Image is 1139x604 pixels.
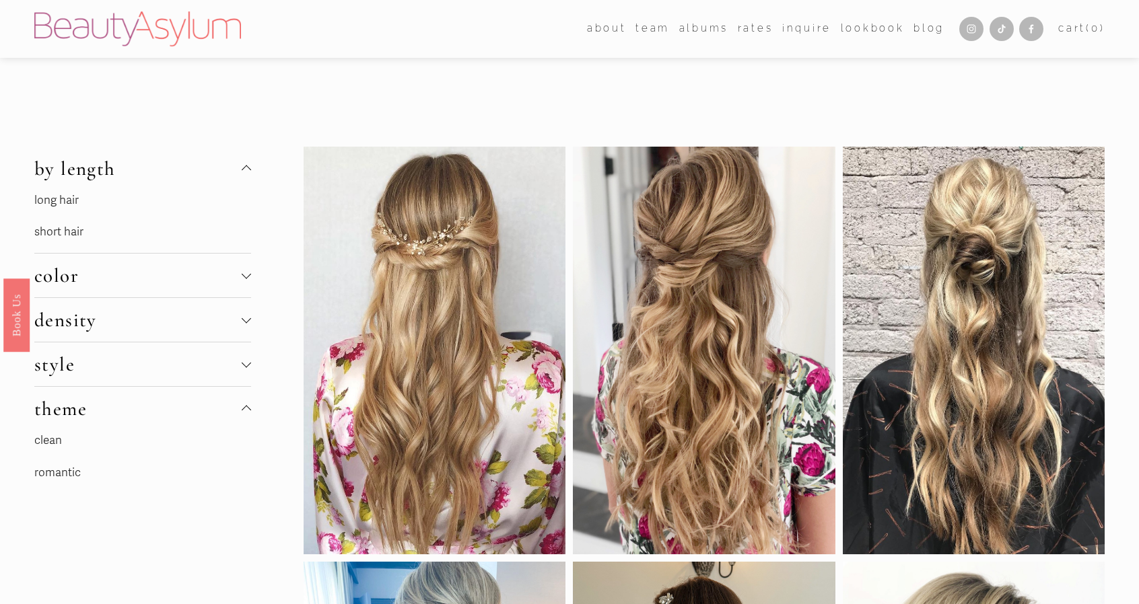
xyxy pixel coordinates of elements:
[841,19,905,39] a: Lookbook
[34,397,242,420] span: theme
[34,157,242,180] span: by length
[34,11,241,46] img: Beauty Asylum | Bridal Hair &amp; Makeup Charlotte &amp; Atlanta
[913,19,944,39] a: Blog
[959,17,983,41] a: Instagram
[34,433,62,447] a: clean
[34,342,252,386] button: style
[34,387,252,430] button: theme
[34,147,252,190] button: by length
[1019,17,1043,41] a: Facebook
[34,190,252,253] div: by length
[679,19,728,39] a: albums
[34,264,242,287] span: color
[1058,20,1105,38] a: 0 items in cart
[587,20,627,38] span: about
[1086,22,1105,34] span: ( )
[34,225,83,239] a: short hair
[34,254,252,297] button: color
[635,19,670,39] a: folder dropdown
[34,298,252,342] button: density
[635,20,670,38] span: team
[1091,22,1100,34] span: 0
[3,278,30,352] a: Book Us
[34,352,242,376] span: style
[34,430,252,493] div: theme
[34,465,81,480] a: romantic
[587,19,627,39] a: folder dropdown
[990,17,1014,41] a: TikTok
[34,193,79,207] a: long hair
[34,308,242,332] span: density
[738,19,773,39] a: Rates
[782,19,831,39] a: Inquire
